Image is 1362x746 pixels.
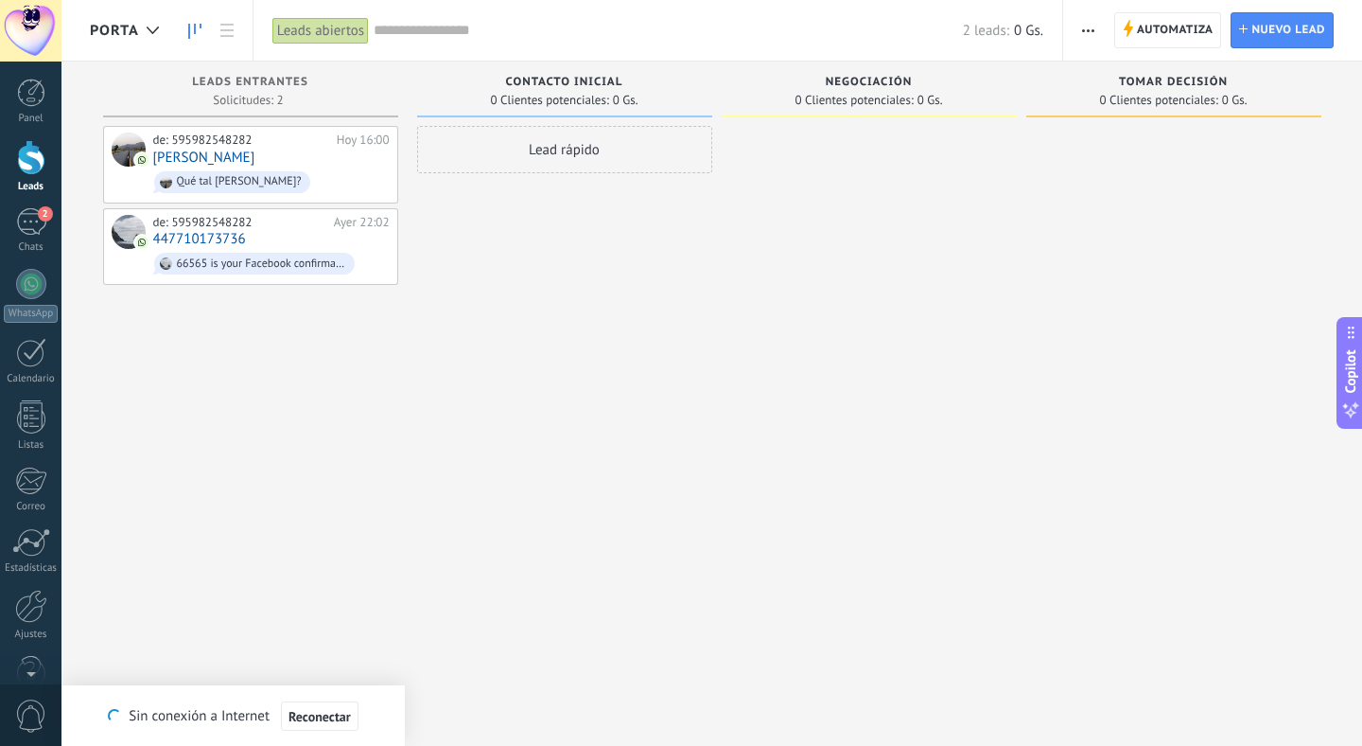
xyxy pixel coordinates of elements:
div: de: 595982548282 [153,133,330,148]
div: Josefina Gorostiaga [112,133,146,167]
div: Contacto inicial [427,76,703,92]
span: 0 Gs. [613,95,638,106]
div: 447710173736 [112,215,146,249]
div: Leads [4,181,59,193]
span: 0 Clientes potenciales: [1099,95,1217,106]
span: 2 [38,206,53,222]
div: Lead rápido [417,126,712,173]
span: Leads Entrantes [192,76,308,89]
a: Leads [179,12,211,49]
div: WhatsApp [4,305,58,323]
span: 0 Clientes potenciales: [794,95,913,106]
a: Nuevo lead [1231,12,1334,48]
span: Contacto inicial [506,76,623,89]
span: Copilot [1341,350,1360,394]
a: [PERSON_NAME] [153,150,255,166]
div: Hoy 16:00 [337,133,390,148]
a: Automatiza [1114,12,1222,48]
span: Tomar decisión [1119,76,1228,89]
span: 0 Gs. [1222,95,1248,106]
div: Calendario [4,373,59,385]
span: Nuevo lead [1251,13,1325,47]
a: 447710173736 [153,231,246,247]
div: Panel [4,113,59,125]
img: com.amocrm.amocrmwa.svg [135,236,148,249]
div: Listas [4,439,59,452]
span: Negociación [826,76,913,89]
span: 2 leads: [963,22,1009,40]
div: Estadísticas [4,562,59,575]
button: Reconectar [281,702,358,732]
div: Ayer 22:02 [334,215,390,230]
span: Solicitudes: 2 [213,95,283,106]
div: Ajustes [4,629,59,641]
div: Leads abiertos [272,17,369,44]
span: Reconectar [288,710,351,723]
div: Negociación [731,76,1007,92]
div: Correo [4,501,59,513]
div: de: 595982548282 [153,215,327,230]
span: 0 Gs. [1014,22,1043,40]
a: Lista [211,12,243,49]
img: com.amocrm.amocrmwa.svg [135,153,148,167]
span: 0 Gs. [917,95,943,106]
div: Leads Entrantes [113,76,389,92]
div: Qué tal [PERSON_NAME]? [177,175,302,188]
div: Tomar decisión [1036,76,1312,92]
div: 66565 is your Facebook confirmation code [177,258,347,271]
button: Más [1074,12,1102,48]
span: PORTA [90,22,139,40]
div: Chats [4,241,59,254]
span: 0 Clientes potenciales: [490,95,608,106]
div: Sin conexión a Internet [108,701,358,732]
span: Automatiza [1137,13,1214,47]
